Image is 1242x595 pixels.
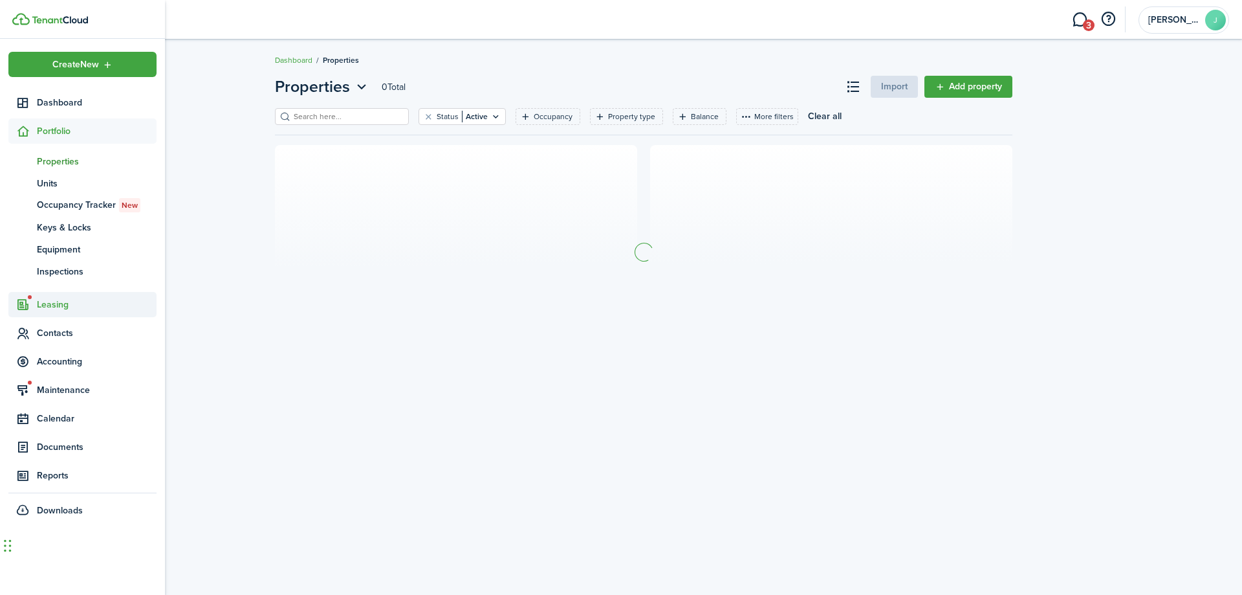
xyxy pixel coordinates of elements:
a: Inspections [8,260,157,282]
button: Open menu [275,75,370,98]
filter-tag: Open filter [673,108,726,125]
a: Keys & Locks [8,216,157,238]
span: Jacqueline [1148,16,1200,25]
img: TenantCloud [12,13,30,25]
filter-tag-value: Active [462,111,488,122]
button: Clear all [808,108,842,125]
span: Properties [323,54,359,66]
button: More filters [736,108,798,125]
filter-tag: Open filter [590,108,663,125]
a: Equipment [8,238,157,260]
span: Leasing [37,298,157,311]
img: TenantCloud [32,16,88,24]
span: 3 [1083,19,1095,31]
span: Calendar [37,412,157,425]
span: Documents [37,440,157,454]
a: Occupancy TrackerNew [8,194,157,216]
span: New [122,199,138,211]
span: Keys & Locks [37,221,157,234]
span: Properties [37,155,157,168]
header-page-total: 0 Total [382,80,406,94]
span: Properties [275,75,350,98]
filter-tag-label: Occupancy [534,111,572,122]
span: Equipment [37,243,157,256]
span: Portfolio [37,124,157,138]
input: Search here... [290,111,404,123]
a: Messaging [1067,3,1092,36]
filter-tag-label: Status [437,111,459,122]
filter-tag: Open filter [419,108,506,125]
span: Dashboard [37,96,157,109]
span: Inspections [37,265,157,278]
span: Contacts [37,326,157,340]
a: Units [8,172,157,194]
avatar-text: J [1205,10,1226,30]
a: Dashboard [275,54,312,66]
button: Properties [275,75,370,98]
a: Add property [924,76,1012,98]
span: Downloads [37,504,83,517]
span: Accounting [37,355,157,368]
a: Properties [8,150,157,172]
a: Dashboard [8,90,157,115]
button: Clear filter [423,111,434,122]
filter-tag: Open filter [516,108,580,125]
span: Create New [52,60,99,69]
span: Units [37,177,157,190]
filter-tag-label: Balance [691,111,719,122]
import-btn: Import [871,76,918,98]
button: Open resource center [1097,8,1119,30]
button: Open menu [8,52,157,77]
span: Maintenance [37,383,157,397]
span: Reports [37,469,157,482]
img: Loading [633,241,655,264]
div: Drag [4,526,12,565]
span: Occupancy Tracker [37,198,157,212]
a: Reports [8,463,157,488]
filter-tag-label: Property type [608,111,655,122]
